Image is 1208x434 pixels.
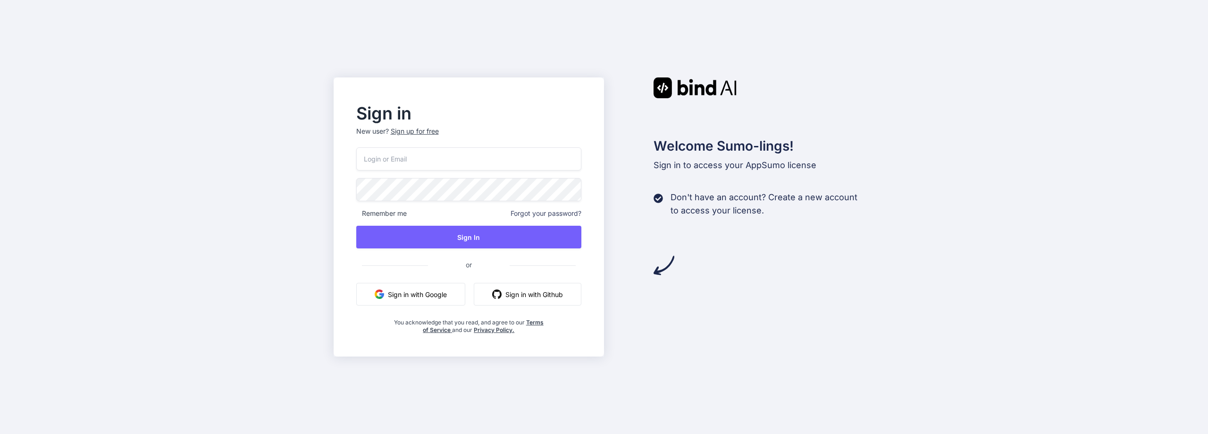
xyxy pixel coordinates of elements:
[423,319,544,333] a: Terms of Service
[356,226,582,248] button: Sign In
[394,313,544,334] div: You acknowledge that you read, and agree to our and our
[375,289,384,299] img: google
[511,209,581,218] span: Forgot your password?
[474,326,514,333] a: Privacy Policy.
[356,147,582,170] input: Login or Email
[356,127,582,147] p: New user?
[654,136,875,156] h2: Welcome Sumo-lings!
[356,106,582,121] h2: Sign in
[654,159,875,172] p: Sign in to access your AppSumo license
[654,77,737,98] img: Bind AI logo
[356,209,407,218] span: Remember me
[391,127,439,136] div: Sign up for free
[356,283,465,306] button: Sign in with Google
[654,255,674,276] img: arrow
[671,191,857,217] p: Don't have an account? Create a new account to access your license.
[492,289,502,299] img: github
[428,253,510,276] span: or
[474,283,581,306] button: Sign in with Github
